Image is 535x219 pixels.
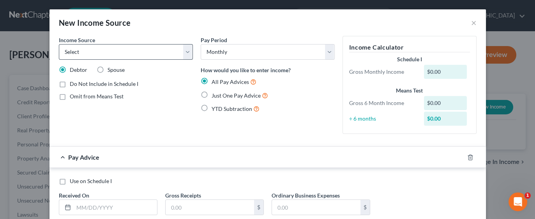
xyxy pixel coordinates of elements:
label: Ordinary Business Expenses [272,191,340,199]
div: Schedule I [349,55,470,63]
input: 0.00 [272,200,360,215]
span: Income Source [59,37,95,43]
div: New Income Source [59,17,131,28]
input: MM/DD/YYYY [74,200,157,215]
div: Gross 6 Month Income [345,99,420,107]
span: All Pay Advices [212,78,249,85]
div: ÷ 6 months [345,115,420,123]
span: Use on Schedule I [70,178,112,184]
span: Omit from Means Test [70,93,124,100]
div: Gross Monthly Income [345,68,420,76]
div: $ [254,200,263,215]
span: Pay Advice [68,153,99,161]
span: YTD Subtraction [212,105,252,112]
label: How would you like to enter income? [201,66,291,74]
label: Gross Receipts [165,191,201,199]
div: $ [360,200,370,215]
h5: Income Calculator [349,43,470,52]
iframe: Intercom live chat [509,192,527,211]
div: $0.00 [424,65,467,79]
div: Means Test [349,87,470,94]
span: Received On [59,192,89,199]
button: × [471,18,477,27]
div: $0.00 [424,96,467,110]
div: $0.00 [424,112,467,126]
span: Do Not Include in Schedule I [70,80,138,87]
span: Spouse [108,66,125,73]
span: 1 [524,192,531,199]
span: Just One Pay Advice [212,92,261,99]
span: Debtor [70,66,87,73]
label: Pay Period [201,36,227,44]
input: 0.00 [166,200,254,215]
